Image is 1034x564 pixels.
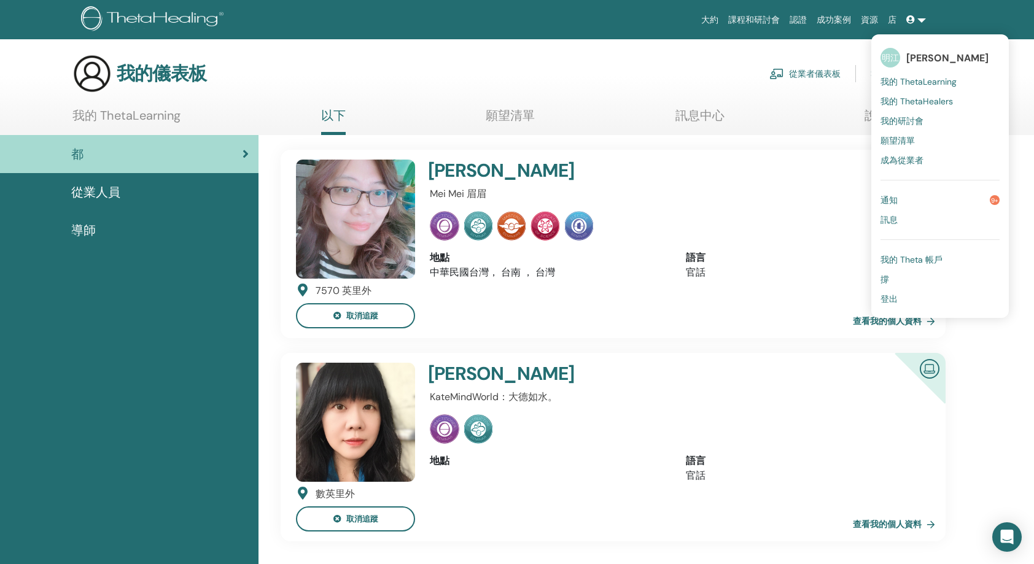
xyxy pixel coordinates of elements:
li: 中華民國台灣， 台南 ， 台灣 [430,265,667,280]
a: 訊息 [880,210,1000,230]
font: 數英里外 [316,487,355,500]
img: logo.png [81,6,228,34]
a: 願望清單 [880,131,1000,150]
span: 我的 ThetaHealers [880,96,953,107]
img: Certified Online Instructor [915,354,944,382]
a: 查看我的個人資料 [853,512,940,536]
span: 我的研討會 [880,115,923,126]
span: 撐 [880,274,889,285]
span: 9+ [990,195,1000,205]
img: generic-user-icon.jpg [72,54,112,93]
p: KateMindWorld：大德如水。 [430,390,923,404]
span: 願望清單 [880,135,915,146]
a: 我的 ThetaHealers [880,91,1000,111]
div: Certified Online Instructor [875,353,946,423]
a: 登出 [880,289,1000,309]
font: 從業者儀表板 [789,68,841,79]
a: 以下 [321,108,346,135]
p: Mei Mei 眉眉 [430,187,923,201]
button: 取消追蹤 [296,506,415,531]
span: 成為從業者 [880,155,923,166]
div: 語言 [686,250,923,265]
span: 登出 [880,293,898,304]
li: 官話 [686,265,923,280]
span: 訊息 [880,214,898,225]
a: 我的帳戶 [871,60,925,87]
h4: [PERSON_NAME] [428,363,839,385]
a: 撐 [880,269,1000,289]
a: 成功案例 [812,9,856,31]
font: 取消追蹤 [346,311,378,321]
a: 查看我的個人資料 [853,309,940,333]
a: 大約 [696,9,723,31]
a: 我的研討會 [880,111,1000,131]
a: 我的 ThetaLearning [72,108,181,132]
div: 語言 [686,454,923,468]
img: cog.svg [871,63,885,84]
button: 取消追蹤 [296,303,415,328]
img: chalkboard-teacher.svg [769,68,784,79]
span: 我的 ThetaLearning [880,76,957,87]
a: 我的 ThetaLearning [880,72,1000,91]
a: 店 [883,9,901,31]
span: 從業人員 [71,183,120,201]
a: 明江[PERSON_NAME] [880,44,1000,72]
a: 成為從業者 [880,150,1000,170]
img: default.jpg [296,363,415,482]
li: 官話 [686,468,923,483]
a: 從業者儀表板 [769,60,841,87]
div: 7570 英里外 [316,284,371,298]
h3: 我的儀表板 [117,63,206,85]
span: 明江 [880,48,900,68]
span: [PERSON_NAME] [906,52,989,64]
span: 我的 Theta 帳戶 [880,254,943,265]
a: 我的 Theta 帳戶 [880,250,1000,269]
a: 願望清單 [486,108,535,132]
a: 認證 [785,9,812,31]
a: 訊息中心 [675,108,725,132]
img: default.jpg [296,160,415,279]
div: 地點 [430,250,667,265]
h4: [PERSON_NAME] [428,160,839,182]
font: 取消追蹤 [346,514,378,524]
div: 地點 [430,454,667,468]
span: 導師 [71,221,96,239]
span: 都 [71,145,84,163]
a: 通知9+ [880,190,1000,210]
a: 資源 [856,9,883,31]
a: 說明與資源 [865,108,926,132]
div: 打開對講信使 [992,522,1022,552]
a: 課程和研討會 [723,9,785,31]
span: 通知 [880,195,898,206]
